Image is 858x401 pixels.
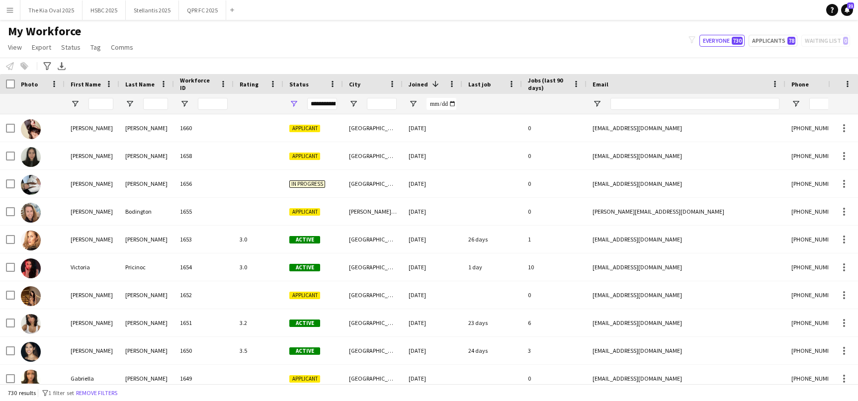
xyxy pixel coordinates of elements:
button: Remove filters [74,388,119,399]
div: [PERSON_NAME] [65,337,119,364]
div: 3 [522,337,587,364]
div: 1656 [174,170,234,197]
span: In progress [289,180,325,188]
div: 1649 [174,365,234,392]
span: Last job [468,80,491,88]
div: [PERSON_NAME] [65,281,119,309]
div: [PERSON_NAME] [65,309,119,336]
div: [PERSON_NAME] [119,114,174,142]
div: [PERSON_NAME] [119,309,174,336]
div: [PERSON_NAME] [65,114,119,142]
app-action-btn: Export XLSX [56,60,68,72]
span: 78 [787,37,795,45]
div: [EMAIL_ADDRESS][DOMAIN_NAME] [587,114,785,142]
button: Open Filter Menu [349,99,358,108]
div: [PERSON_NAME] [65,198,119,225]
div: [PERSON_NAME] [65,142,119,169]
div: [DATE] [403,337,462,364]
div: [DATE] [403,142,462,169]
span: Joined [409,80,428,88]
div: 0 [522,170,587,197]
div: [EMAIL_ADDRESS][DOMAIN_NAME] [587,281,785,309]
div: [GEOGRAPHIC_DATA] [343,142,403,169]
span: Rating [240,80,258,88]
button: The Kia Oval 2025 [20,0,83,20]
div: [DATE] [403,281,462,309]
div: 1 day [462,253,522,281]
button: Stellantis 2025 [126,0,179,20]
div: [PERSON_NAME] Coldfield [343,198,403,225]
span: Active [289,320,320,327]
div: [EMAIL_ADDRESS][DOMAIN_NAME] [587,337,785,364]
div: [DATE] [403,198,462,225]
span: Photo [21,80,38,88]
div: 0 [522,198,587,225]
span: First Name [71,80,101,88]
div: 0 [522,281,587,309]
div: Bodington [119,198,174,225]
div: [DATE] [403,253,462,281]
div: [PERSON_NAME] [119,281,174,309]
div: 1651 [174,309,234,336]
div: [DATE] [403,114,462,142]
span: Last Name [125,80,155,88]
span: 730 [732,37,743,45]
div: 1652 [174,281,234,309]
div: [PERSON_NAME] [119,226,174,253]
img: Gabriella Kargbo [21,370,41,390]
span: Status [289,80,309,88]
input: Workforce ID Filter Input [198,98,228,110]
span: Email [593,80,608,88]
button: Open Filter Menu [289,99,298,108]
span: Comms [111,43,133,52]
div: 10 [522,253,587,281]
a: Tag [86,41,105,54]
img: Jessica Bodington [21,203,41,223]
span: My Workforce [8,24,81,39]
div: 3.0 [234,226,283,253]
div: 3.5 [234,337,283,364]
div: 3.2 [234,309,283,336]
img: Mimi Lynch [21,314,41,334]
span: Phone [791,80,809,88]
div: 1658 [174,142,234,169]
img: Ella McNulty [21,119,41,139]
span: Tag [90,43,101,52]
span: View [8,43,22,52]
button: Open Filter Menu [71,99,80,108]
img: Diana Silva [21,342,41,362]
div: [PERSON_NAME][EMAIL_ADDRESS][DOMAIN_NAME] [587,198,785,225]
span: Applicant [289,208,320,216]
div: [EMAIL_ADDRESS][DOMAIN_NAME] [587,365,785,392]
img: Francesca Liotta [21,231,41,250]
div: [EMAIL_ADDRESS][DOMAIN_NAME] [587,253,785,281]
div: [DATE] [403,365,462,392]
span: Active [289,236,320,243]
span: Applicant [289,125,320,132]
div: [GEOGRAPHIC_DATA] [343,365,403,392]
span: Active [289,264,320,271]
div: 0 [522,142,587,169]
div: [EMAIL_ADDRESS][DOMAIN_NAME] [587,142,785,169]
div: 1653 [174,226,234,253]
div: [DATE] [403,226,462,253]
a: Status [57,41,85,54]
input: First Name Filter Input [88,98,113,110]
input: Joined Filter Input [427,98,456,110]
span: City [349,80,360,88]
input: City Filter Input [367,98,397,110]
div: 0 [522,114,587,142]
div: [GEOGRAPHIC_DATA] [343,114,403,142]
div: [EMAIL_ADDRESS][DOMAIN_NAME] [587,226,785,253]
div: [DATE] [403,309,462,336]
div: [PERSON_NAME] [119,337,174,364]
span: Export [32,43,51,52]
span: 21 [847,2,854,9]
div: 3.0 [234,253,283,281]
input: Last Name Filter Input [143,98,168,110]
div: Pricinoc [119,253,174,281]
button: Applicants78 [749,35,797,47]
button: HSBC 2025 [83,0,126,20]
span: 1 filter set [48,389,74,397]
div: 24 days [462,337,522,364]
